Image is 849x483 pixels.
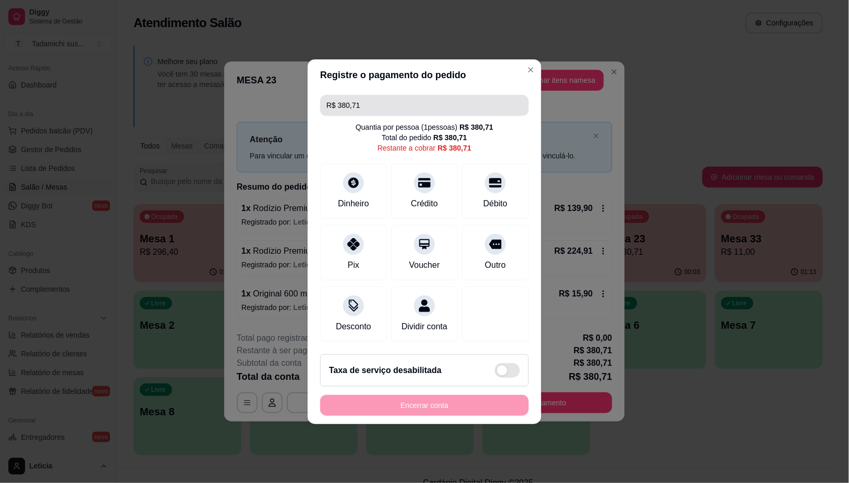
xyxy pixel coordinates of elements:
div: Débito [483,197,507,210]
div: Crédito [411,197,438,210]
button: Close [523,61,539,78]
div: R$ 380,71 [459,122,493,132]
div: Voucher [409,259,440,271]
h2: Taxa de serviço desabilitada [329,364,442,377]
div: Dividir conta [402,320,447,333]
div: Outro [485,259,506,271]
div: Pix [348,259,359,271]
div: Restante a cobrar [378,143,471,153]
input: Ex.: hambúrguer de cordeiro [326,95,523,116]
header: Registre o pagamento do pedido [308,59,541,91]
div: Quantia por pessoa ( 1 pessoas) [356,122,493,132]
div: Total do pedido [382,132,467,143]
div: R$ 380,71 [438,143,471,153]
div: Desconto [336,320,371,333]
div: Dinheiro [338,197,369,210]
div: R$ 380,71 [433,132,467,143]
